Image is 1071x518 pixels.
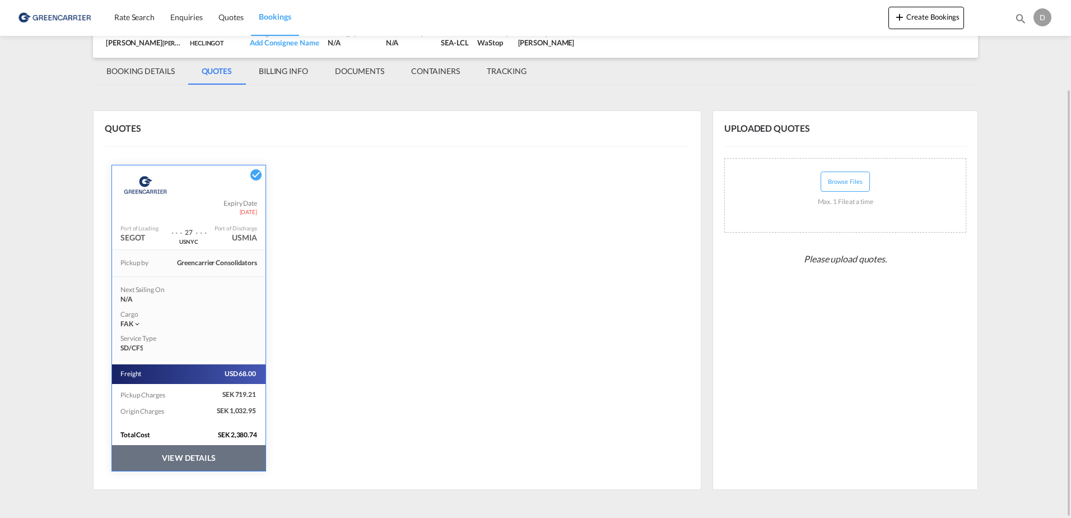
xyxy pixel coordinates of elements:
div: Greencarrier Consolidators [177,258,257,268]
md-tab-item: TRACKING [473,58,540,85]
button: Browse Files [821,172,870,192]
div: N/A [386,38,432,48]
div: [PERSON_NAME] [106,38,181,48]
div: D [1033,8,1051,26]
md-icon: icon-checkbox-marked-circle [249,168,263,182]
body: Editor, editor2 [11,11,256,23]
div: Pickup by [120,258,148,268]
span: USD 68.00 [202,369,257,379]
md-tab-item: BOOKING DETAILS [93,58,188,85]
md-icon: icon-magnify [1014,12,1027,25]
span: SEK 2,380.74 [218,431,266,440]
div: SEGOT [120,232,145,243]
span: Please upload quotes. [799,248,891,270]
div: N/A [120,295,180,304]
span: [DATE] [240,208,257,216]
md-pagination-wrapper: Use the left and right arrow keys to navigate between tabs [93,58,540,85]
img: Greencarrier Consolidators [120,171,170,199]
md-tab-item: BILLING INFO [245,58,322,85]
div: icon-magnify [1014,12,1027,29]
span: QUOTES [105,123,149,133]
button: icon-plus 400-fgCreate Bookings [888,7,964,29]
div: Port of Discharge [215,224,257,232]
div: Port of Loading [120,224,159,232]
md-tab-item: DOCUMENTS [322,58,398,85]
span: SEK 1,032.95 [202,406,257,416]
div: Next Sailing On [120,285,180,295]
div: Cargo [120,310,257,320]
span: Pickup Charges [120,391,166,399]
span: Expiry Date [223,199,257,209]
div: . . . [171,221,183,238]
span: Bookings [259,12,291,21]
img: 609dfd708afe11efa14177256b0082fb.png [17,5,92,30]
div: SEA-LCL [441,38,468,48]
span: Enquiries [170,12,203,22]
span: Quotes [218,12,243,22]
div: via Port USNYC [164,238,214,245]
md-icon: icon-chevron-down [133,320,141,328]
div: WaStop [477,38,509,48]
span: Rate Search [114,12,155,22]
span: SEK 719.21 [202,390,257,400]
div: Add Consignee Name [250,38,319,48]
span: SD/CFS [120,344,143,352]
div: Dardan Ahmeti [518,38,575,48]
div: . . . [195,221,207,238]
span: HECLINGOT [190,39,224,47]
span: Freight [120,369,142,379]
div: Max. 1 File at a time [818,192,873,212]
md-tab-item: CONTAINERS [398,58,473,85]
div: Transit Time 27 [182,221,195,238]
div: Service Type [120,334,165,344]
md-icon: icon-plus 400-fg [893,10,906,24]
div: N/A [328,38,376,48]
span: UPLOADED QUOTES [724,122,818,135]
div: Total Cost [120,431,204,440]
md-tab-item: QUOTES [188,58,245,85]
span: FAK [120,320,133,328]
span: [PERSON_NAME] Linieagenturer AB [162,38,260,47]
button: VIEW DETAILS [112,445,266,471]
div: USMIA [232,232,257,243]
span: Origin Charges [120,407,165,415]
